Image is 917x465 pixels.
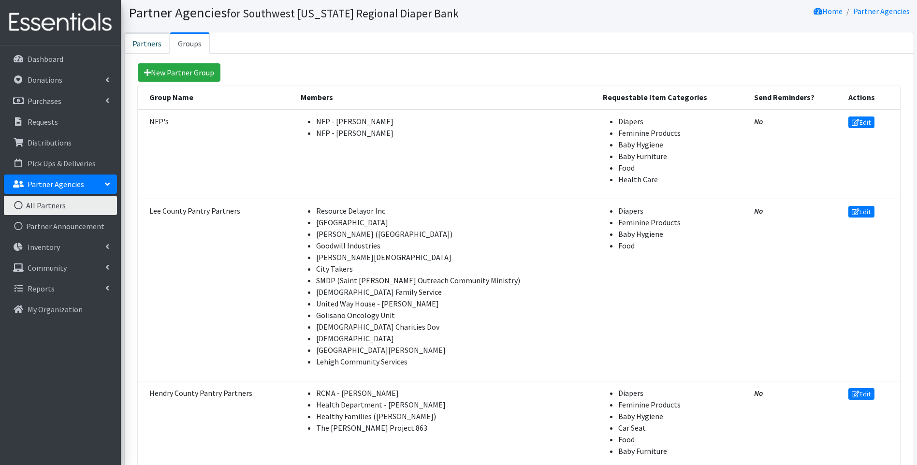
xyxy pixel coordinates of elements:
li: Food [618,240,743,251]
li: SMDP (Saint [PERSON_NAME] Outreach Community Ministry) [316,275,591,286]
li: City Takers [316,263,591,275]
a: Dashboard [4,49,117,69]
th: Send Reminders? [748,86,843,109]
p: Community [28,263,67,273]
li: [GEOGRAPHIC_DATA][PERSON_NAME] [316,344,591,356]
li: [DEMOGRAPHIC_DATA] Family Service [316,286,591,298]
a: Edit [848,388,874,400]
p: Inventory [28,242,60,252]
p: Donations [28,75,62,85]
img: HumanEssentials [4,6,117,39]
a: Partner Announcement [4,217,117,236]
a: Partner Agencies [853,6,910,16]
a: Purchases [4,91,117,111]
li: Health Department - [PERSON_NAME] [316,399,591,410]
li: Feminine Products [618,127,743,139]
span: No [754,116,763,126]
a: Donations [4,70,117,89]
a: Edit [848,116,874,128]
li: RCMA - [PERSON_NAME] [316,387,591,399]
li: [DEMOGRAPHIC_DATA] [316,333,591,344]
a: New Partner Group [138,63,220,82]
li: United Way House - [PERSON_NAME] [316,298,591,309]
li: Diapers [618,116,743,127]
a: Edit [848,206,874,218]
p: Partner Agencies [28,179,84,189]
li: Diapers [618,205,743,217]
span: No [754,206,763,216]
li: NFP - [PERSON_NAME] [316,127,591,139]
th: Requestable Item Categories [597,86,749,109]
li: Goodwill Industries [316,240,591,251]
a: Requests [4,112,117,131]
li: Baby Furniture [618,445,743,457]
th: Actions [843,86,900,109]
p: Purchases [28,96,61,106]
li: Feminine Products [618,399,743,410]
li: Golisano Oncology Unit [316,309,591,321]
a: Distributions [4,133,117,152]
a: Partners [125,32,170,54]
li: Feminine Products [618,217,743,228]
li: Diapers [618,387,743,399]
li: Baby Hygiene [618,410,743,422]
th: Members [295,86,597,109]
li: Food [618,434,743,445]
li: Resource Delayor Inc [316,205,591,217]
li: Baby Furniture [618,150,743,162]
li: [PERSON_NAME][DEMOGRAPHIC_DATA] [316,251,591,263]
a: Groups [170,32,210,54]
a: My Organization [4,300,117,319]
li: Health Care [618,174,743,185]
th: Group Name [138,86,295,109]
p: Reports [28,284,55,293]
li: [PERSON_NAME] ([GEOGRAPHIC_DATA]) [316,228,591,240]
a: All Partners [4,196,117,215]
a: Home [814,6,843,16]
a: Partner Agencies [4,174,117,194]
p: Distributions [28,138,72,147]
p: Requests [28,117,58,127]
li: [GEOGRAPHIC_DATA] [316,217,591,228]
td: Lee County Pantry Partners [138,199,295,381]
li: Lehigh Community Services [316,356,591,367]
p: My Organization [28,305,83,314]
li: Baby Hygiene [618,228,743,240]
a: Pick Ups & Deliveries [4,154,117,173]
a: Community [4,258,117,277]
li: NFP - [PERSON_NAME] [316,116,591,127]
h1: Partner Agencies [129,4,516,21]
li: Car Seat [618,422,743,434]
li: Baby Hygiene [618,139,743,150]
span: No [754,388,763,398]
li: Food [618,162,743,174]
p: Dashboard [28,54,63,64]
small: for Southwest [US_STATE] Regional Diaper Bank [227,6,459,20]
a: Inventory [4,237,117,257]
li: Healthy Families ([PERSON_NAME]) [316,410,591,422]
td: NFP's [138,109,295,199]
a: Reports [4,279,117,298]
li: [DEMOGRAPHIC_DATA] Charities Dov [316,321,591,333]
li: The [PERSON_NAME] Project 863 [316,422,591,434]
p: Pick Ups & Deliveries [28,159,96,168]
